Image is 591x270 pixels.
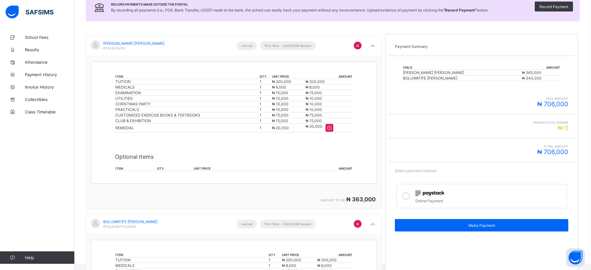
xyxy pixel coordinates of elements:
td: UTILITIES [115,96,259,101]
td: BOLUWATIFE [PERSON_NAME] [403,76,522,81]
th: item [115,166,156,171]
th: item [115,253,268,257]
span: [PERSON_NAME] [PERSON_NAME] [103,41,164,46]
span: ₦ 343,000 [522,76,542,80]
span: Select payment method [395,168,436,173]
span: Results [25,47,75,52]
span: BOLUWATIFE [PERSON_NAME] [103,219,158,224]
td: 1 [268,257,282,263]
td: REMEDIAL [115,124,259,132]
span: RTIS/JS/SEPT/22/0430 [103,225,136,228]
td: 1 [259,101,272,107]
td: TUITION [115,79,259,85]
td: CLUB & EXHIBITION [115,118,259,124]
span: ₦ 15,000 [272,90,288,95]
span: Transaction charge [395,121,568,124]
td: 1 [259,118,272,124]
img: paystack.0b99254114f7d5403c0525f3550acd03.svg [415,190,444,196]
span: × [356,42,359,48]
span: ₦ 10,000 [306,107,322,112]
td: [PERSON_NAME] [PERSON_NAME] [403,70,522,76]
td: 1 [259,107,272,112]
th: unit price [282,253,317,257]
span: Payment History [25,72,75,77]
span: ₦ 75,000 [272,113,289,117]
th: qty [259,74,272,79]
b: “Record Payment” [443,8,477,12]
td: 1 [259,85,272,90]
span: × [356,221,359,227]
span: Total Amount [395,144,568,148]
span: ₦ 706,000 [537,148,568,156]
span: Record Payments Made Outside the Portal [111,2,489,6]
th: qty [268,253,282,257]
span: rtis/js/[DATE] [103,46,126,50]
span: ₦ 20,000 [306,124,322,129]
span: ₦ 10,000 [306,96,322,101]
td: 1 [259,90,272,96]
button: Open asap [566,248,585,267]
th: amount [317,253,353,257]
th: Child [403,65,522,70]
th: qty [157,166,193,171]
th: unit price [272,74,305,79]
i: arrow [369,43,376,49]
span: ₦ 20,000 [272,126,289,130]
span: ₦ 200,000 [306,79,325,84]
span: ₦ 10,000 [272,96,289,101]
td: EXAMINATION [115,90,259,96]
span: ₦ 15,000 [272,118,288,123]
span: ₦ 363,000 [346,196,376,203]
span: amount to pay [321,198,346,202]
td: MEDICALS [115,85,259,90]
span: Collectibles [25,97,75,102]
span: School Fees [25,35,75,40]
td: 1 [259,112,272,118]
span: ₦ 10,000 [272,107,289,112]
td: 1 [259,124,272,132]
span: ₦ 200,000 [282,258,301,262]
div: Online Payment [415,197,563,203]
span: null null [241,44,252,48]
span: Make Payment [399,223,564,228]
td: MEDICALS [115,263,268,268]
td: 1 [259,96,272,101]
p: Optional Items [115,153,353,160]
th: Amount [522,65,561,70]
span: ₦ 10,000 [272,102,289,106]
span: By recording all payments (i.e., POS, Bank Transfer, USSD) made to the bank, the school can easil... [111,8,489,12]
span: ₦ 8,000 [317,263,332,268]
th: item [115,74,259,79]
th: amount [281,166,353,171]
td: 1 [259,79,272,85]
span: First Term - 2025/2026 Session [265,44,311,48]
span: ₦ 15,000 [306,90,322,95]
span: ₦ 200,000 [272,79,291,84]
span: First Term - 2025/2026 Session [265,222,311,226]
span: null null [241,222,252,226]
span: ₦ 8,000 [282,263,296,268]
span: ₦ 10,000 [306,102,322,106]
img: safsims [6,6,53,19]
span: ₦ 363,000 [522,70,541,75]
span: ₦ 200,000 [317,258,337,262]
span: Invoice History [25,85,75,89]
td: CUSTOMIZED EXERCISE BOOKS & TEXTBOOKS [115,112,259,118]
div: [object Object] [86,35,382,209]
th: amount [305,74,353,79]
th: unit price [193,166,281,171]
i: arrow [369,221,376,227]
span: Help [25,255,74,260]
td: 1 [268,263,282,268]
span: ₦ 706,000 [537,100,568,108]
td: TUITION [115,257,268,263]
span: ₦ 15,000 [306,118,322,123]
span: Record Payment [539,4,568,9]
span: Class Timetable [25,109,75,114]
span: ₦ 75,000 [306,113,322,117]
span: fees amount [395,97,568,100]
span: ₦ 0 [558,124,568,132]
p: Payment Summary [395,44,568,49]
td: PRACTICALS [115,107,259,112]
span: Attendance [25,60,75,65]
